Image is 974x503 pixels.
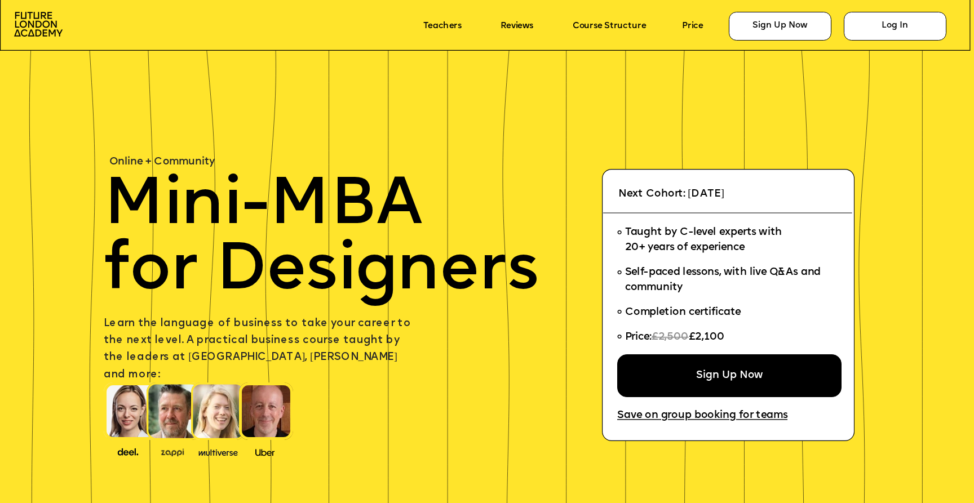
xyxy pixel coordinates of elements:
[682,21,703,31] a: Price
[108,444,147,457] img: image-388f4489-9820-4c53-9b08-f7df0b8d4ae2.png
[109,157,215,167] span: Online + Community
[423,21,462,31] a: Teachers
[14,12,63,37] img: image-aac980e9-41de-4c2d-a048-f29dd30a0068.png
[153,446,192,456] img: image-b2f1584c-cbf7-4a77-bbe0-f56ae6ee31f2.png
[652,332,689,342] span: £2,500
[104,173,539,305] span: Mini-MBA for Designers
[625,268,824,293] span: Self-paced lessons, with live Q&As and community
[104,318,414,380] span: Learn the language of business to take your career to the next level. A practical business course...
[618,189,724,199] span: Next Cohort: [DATE]
[245,446,284,457] img: image-99cff0b2-a396-4aab-8550-cf4071da2cb9.png
[195,445,241,457] img: image-b7d05013-d886-4065-8d38-3eca2af40620.png
[617,411,787,422] a: Save on group booking for teams
[625,308,741,318] span: Completion certificate
[573,21,646,31] a: Course Structure
[625,228,782,253] span: Taught by C-level experts with 20+ years of experience
[689,332,725,342] span: £2,100
[501,21,533,31] a: Reviews
[625,332,652,342] span: Price:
